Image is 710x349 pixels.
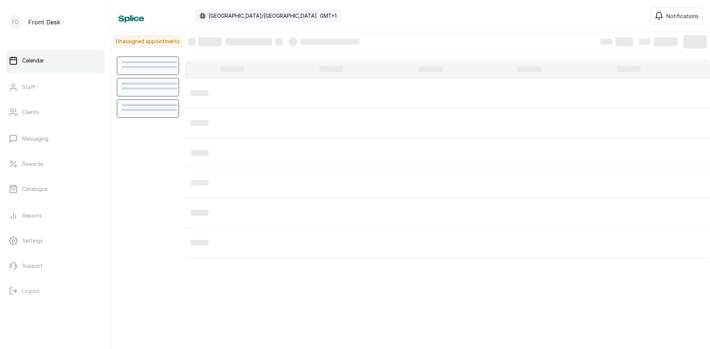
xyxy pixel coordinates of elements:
p: Support [22,262,43,270]
p: Clients [22,109,39,116]
p: Catalogue [22,185,48,193]
a: Staff [6,77,105,97]
a: Clients [6,102,105,123]
a: Reports [6,205,105,226]
a: Support [6,256,105,276]
span: Notifications [666,12,699,20]
a: Settings [6,230,105,251]
a: Calendar [6,50,105,71]
p: Reports [22,212,42,219]
p: GMT+1 [320,12,337,20]
button: Notifications [650,7,703,24]
button: Logout [6,281,105,301]
p: Logout [22,287,40,295]
p: [GEOGRAPHIC_DATA]/[GEOGRAPHIC_DATA] [209,12,317,20]
p: FD [12,18,19,26]
a: Catalogue [6,179,105,199]
p: Rewards [22,160,43,168]
a: Rewards [6,154,105,174]
p: Calendar [22,57,44,64]
p: Unassigned appointments [113,35,183,48]
p: Settings [22,237,43,244]
p: Front Desk [28,18,60,27]
p: Staff [22,83,35,91]
p: Messaging [22,135,48,143]
a: Messaging [6,129,105,149]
